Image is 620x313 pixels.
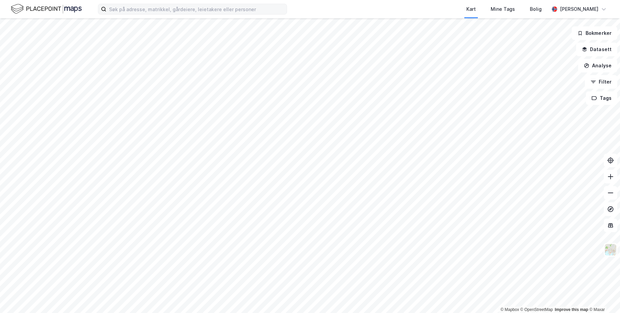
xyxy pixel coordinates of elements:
button: Bokmerker [572,26,617,40]
button: Filter [585,75,617,89]
div: Mine Tags [491,5,515,13]
a: Improve this map [555,307,588,312]
input: Søk på adresse, matrikkel, gårdeiere, leietakere eller personer [106,4,287,14]
div: Kart [466,5,476,13]
div: Kontrollprogram for chat [586,281,620,313]
button: Analyse [578,59,617,72]
img: Z [604,243,617,256]
div: Bolig [530,5,542,13]
iframe: Chat Widget [586,281,620,313]
a: Mapbox [500,307,519,312]
a: OpenStreetMap [520,307,553,312]
button: Datasett [576,43,617,56]
div: [PERSON_NAME] [560,5,598,13]
button: Tags [586,91,617,105]
img: logo.f888ab2527a4732fd821a326f86c7f29.svg [11,3,82,15]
